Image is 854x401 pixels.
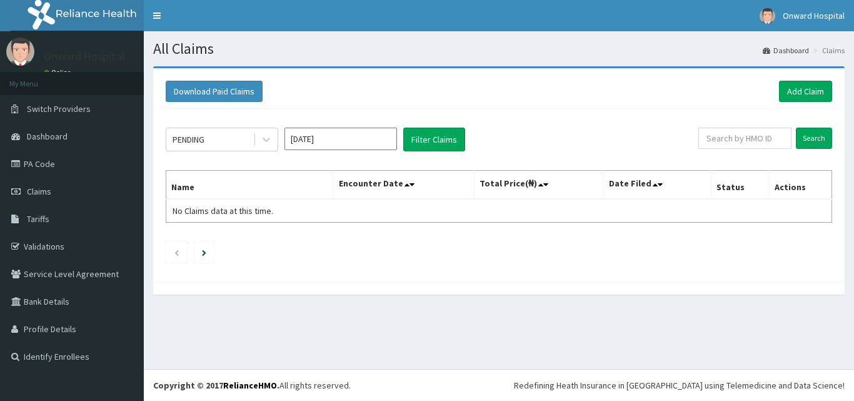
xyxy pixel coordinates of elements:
[153,41,845,57] h1: All Claims
[166,81,263,102] button: Download Paid Claims
[763,45,809,56] a: Dashboard
[153,380,279,391] strong: Copyright © 2017 .
[27,213,49,225] span: Tariffs
[44,51,125,62] p: Onward Hospital
[27,186,51,197] span: Claims
[604,171,711,200] th: Date Filed
[27,131,68,142] span: Dashboard
[779,81,832,102] a: Add Claim
[334,171,474,200] th: Encounter Date
[769,171,831,200] th: Actions
[173,133,204,146] div: PENDING
[810,45,845,56] li: Claims
[698,128,791,149] input: Search by HMO ID
[223,380,277,391] a: RelianceHMO
[166,171,334,200] th: Name
[173,205,273,216] span: No Claims data at this time.
[783,10,845,21] span: Onward Hospital
[284,128,397,150] input: Select Month and Year
[144,369,854,401] footer: All rights reserved.
[760,8,775,24] img: User Image
[796,128,832,149] input: Search
[174,246,179,258] a: Previous page
[27,103,91,114] span: Switch Providers
[711,171,770,200] th: Status
[44,68,74,77] a: Online
[202,246,206,258] a: Next page
[514,379,845,392] div: Redefining Heath Insurance in [GEOGRAPHIC_DATA] using Telemedicine and Data Science!
[403,128,465,151] button: Filter Claims
[474,171,604,200] th: Total Price(₦)
[6,38,34,66] img: User Image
